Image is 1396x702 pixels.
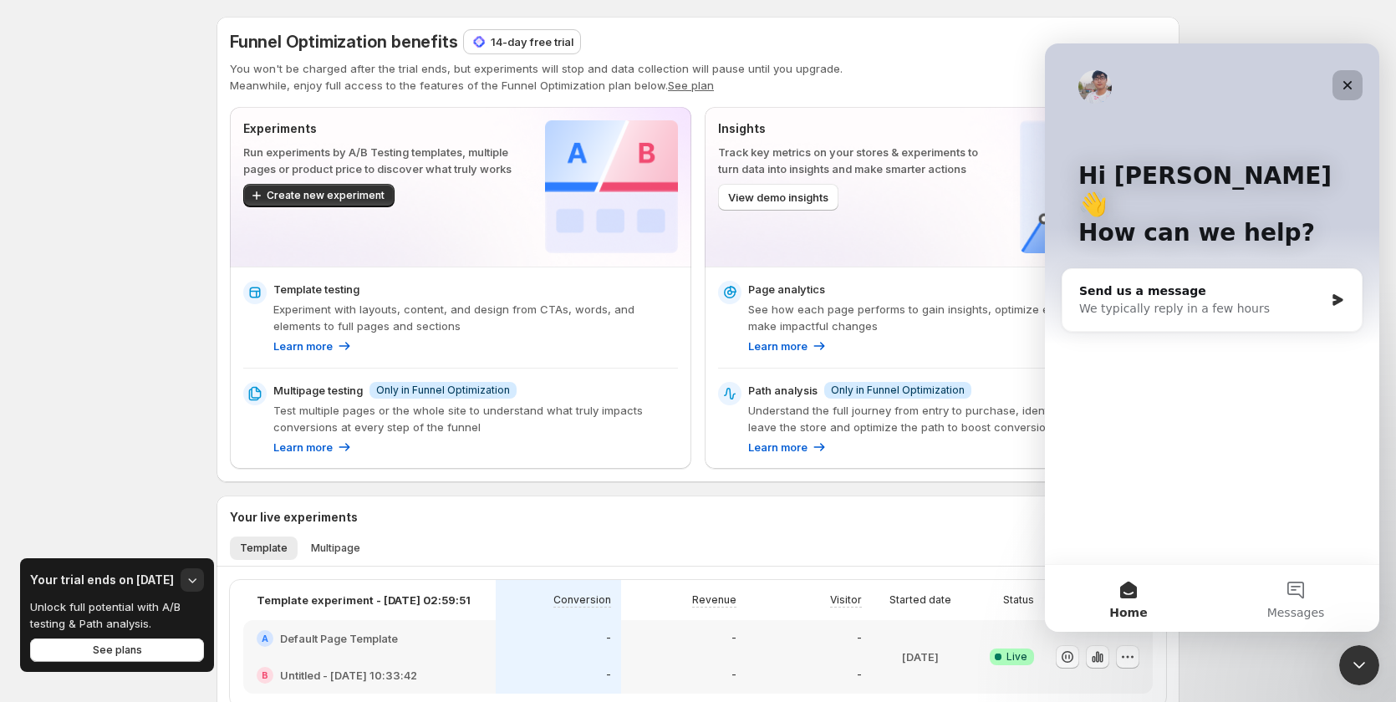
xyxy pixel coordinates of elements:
p: Conversion [553,593,611,607]
p: See how each page performs to gain insights, optimize effectively, and make impactful changes [748,301,1153,334]
p: Visitor [830,593,862,607]
span: View demo insights [728,189,828,206]
p: [DATE] [902,649,939,665]
span: Only in Funnel Optimization [376,384,510,397]
a: Learn more [273,439,353,455]
span: Funnel Optimization benefits [230,32,457,52]
a: Learn more [748,439,828,455]
span: Template [240,542,288,555]
h2: Default Page Template [280,630,398,647]
p: Run experiments by A/B Testing templates, multiple pages or product price to discover what truly ... [243,144,518,177]
p: Path analysis [748,382,818,399]
img: Insights [1020,120,1153,253]
p: Multipage testing [273,382,363,399]
p: Learn more [273,338,333,354]
span: Live [1006,650,1027,664]
span: Only in Funnel Optimization [831,384,965,397]
h3: Your live experiments [230,509,358,526]
p: Template experiment - [DATE] 02:59:51 [257,592,471,608]
p: Learn more [273,439,333,455]
img: 14-day free trial [471,33,487,50]
p: Meanwhile, enjoy full access to the features of the Funnel Optimization plan below. [230,77,1166,94]
button: View demo insights [718,184,838,211]
h2: Untitled - [DATE] 10:33:42 [280,667,417,684]
img: Experiments [545,120,678,253]
p: Template testing [273,281,359,298]
p: Test multiple pages or the whole site to understand what truly impacts conversions at every step ... [273,402,678,435]
a: Learn more [273,338,353,354]
p: - [731,669,736,682]
iframe: Intercom live chat [1339,645,1379,685]
button: See plan [668,79,714,92]
p: - [606,632,611,645]
a: Learn more [748,338,828,354]
p: - [731,632,736,645]
iframe: Intercom live chat [1045,43,1379,632]
p: Revenue [692,593,736,607]
p: Experiments [243,120,518,137]
p: - [606,669,611,682]
h2: B [262,670,268,680]
h2: A [262,633,268,643]
p: Track key metrics on your stores & experiments to turn data into insights and make smarter actions [718,144,993,177]
p: Started date [889,593,951,607]
p: Learn more [748,338,808,354]
p: - [857,669,862,682]
h3: Your trial ends on [DATE] [30,572,174,588]
span: See plans [93,643,142,657]
p: 14-day free trial [491,33,573,50]
button: See plans [30,638,204,662]
p: Page analytics [748,281,825,298]
button: Create new experiment [243,184,395,207]
p: Status [1003,593,1034,607]
p: Unlock full potential with A/B testing & Path analysis. [30,598,192,632]
p: - [857,632,862,645]
p: Experiment with layouts, content, and design from CTAs, words, and elements to full pages and sec... [273,301,678,334]
p: Understand the full journey from entry to purchase, identify where visitors leave the store and o... [748,402,1153,435]
span: Multipage [311,542,360,555]
p: Insights [718,120,993,137]
p: You won't be charged after the trial ends, but experiments will stop and data collection will pau... [230,60,1166,77]
span: Create new experiment [267,189,385,202]
p: Learn more [748,439,808,455]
